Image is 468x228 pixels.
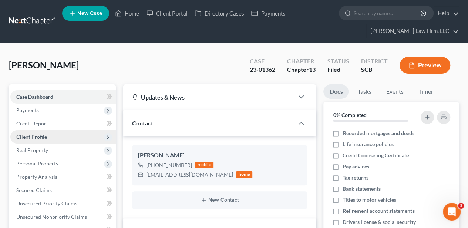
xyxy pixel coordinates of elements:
div: Case [250,57,275,66]
div: [EMAIL_ADDRESS][DOMAIN_NAME] [146,171,233,178]
a: Property Analysis [10,170,116,184]
div: home [236,171,252,178]
a: Directory Cases [191,7,248,20]
span: Property Analysis [16,174,57,180]
a: Timer [412,84,439,99]
span: Payments [16,107,39,113]
a: Unsecured Nonpriority Claims [10,210,116,224]
span: Credit Counseling Certificate [343,152,409,159]
div: mobile [195,162,213,168]
div: 23-01362 [250,66,275,74]
span: Recorded mortgages and deeds [343,130,414,137]
span: Unsecured Nonpriority Claims [16,214,87,220]
a: Docs [323,84,349,99]
input: Search by name... [354,6,421,20]
div: [PERSON_NAME] [138,151,301,160]
button: New Contact [138,197,301,203]
span: Contact [132,120,153,127]
div: District [361,57,388,66]
div: Chapter [287,66,316,74]
span: Unsecured Priority Claims [16,200,77,207]
span: Pay advices [343,163,369,170]
button: Preview [400,57,450,74]
a: Unsecured Priority Claims [10,197,116,210]
span: 13 [309,66,316,73]
span: Client Profile [16,134,47,140]
div: Filed [327,66,349,74]
a: [PERSON_NAME] Law Firm, LLC [367,24,459,38]
span: Secured Claims [16,187,52,193]
span: Real Property [16,147,48,153]
span: 3 [458,203,464,209]
span: [PERSON_NAME] [9,60,79,70]
a: Tasks [351,84,377,99]
span: Retirement account statements [343,207,414,215]
span: Bank statements [343,185,381,192]
div: Status [327,57,349,66]
div: Updates & News [132,93,285,101]
a: Case Dashboard [10,90,116,104]
a: Credit Report [10,117,116,130]
span: Credit Report [16,120,48,127]
span: Tax returns [343,174,368,181]
strong: 0% Completed [333,112,366,118]
span: Titles to motor vehicles [343,196,396,204]
span: Personal Property [16,160,58,167]
a: Events [380,84,409,99]
iframe: Intercom live chat [443,203,461,221]
span: New Case [77,11,102,16]
span: Life insurance policies [343,141,394,148]
a: Payments [248,7,289,20]
a: Help [434,7,459,20]
div: SCB [361,66,388,74]
div: [PHONE_NUMBER] [146,161,192,169]
div: Chapter [287,57,316,66]
a: Home [111,7,143,20]
a: Client Portal [143,7,191,20]
a: Secured Claims [10,184,116,197]
span: Case Dashboard [16,94,53,100]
